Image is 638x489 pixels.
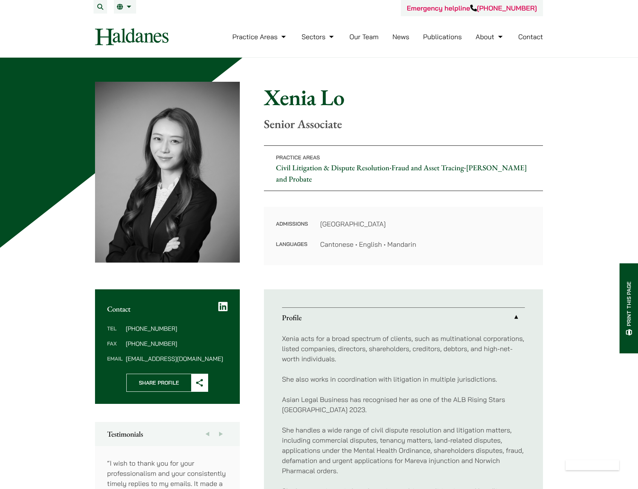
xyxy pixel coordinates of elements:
a: Fraud and Asset Tracing [391,163,464,173]
h2: Testimonials [107,429,228,439]
dt: Languages [276,239,308,249]
p: • • [264,145,543,191]
p: Senior Associate [264,117,543,131]
a: About [475,32,504,41]
a: EN [117,4,133,10]
dd: [PHONE_NUMBER] [126,341,227,347]
p: Asian Legal Business has recognised her as one of the ALB Rising Stars [GEOGRAPHIC_DATA] 2023. [282,394,525,415]
a: Our Team [350,32,379,41]
button: Previous [201,422,214,446]
h2: Contact [107,304,228,313]
dd: [PHONE_NUMBER] [126,325,227,332]
p: She handles a wide range of civil dispute resolution and litigation matters, including commercial... [282,425,525,476]
dd: [EMAIL_ADDRESS][DOMAIN_NAME] [126,356,227,362]
img: Logo of Haldanes [95,28,169,45]
button: Share Profile [126,374,208,392]
span: Share Profile [127,374,191,391]
button: Next [214,422,228,446]
dt: Fax [107,341,123,356]
p: She also works in coordination with litigation in multiple jurisdictions. [282,374,525,384]
a: LinkedIn [218,301,228,312]
a: Civil Litigation & Dispute Resolution [276,163,390,173]
dd: [GEOGRAPHIC_DATA] [320,219,531,229]
span: Practice Areas [276,154,320,161]
dd: Cantonese • English • Mandarin [320,239,531,249]
a: Profile [282,308,525,327]
a: [PERSON_NAME] and Probate [276,163,527,184]
h1: Xenia Lo [264,84,543,111]
dt: Email [107,356,123,362]
a: Contact [518,32,543,41]
a: Emergency helpline[PHONE_NUMBER] [407,4,537,12]
dt: Admissions [276,219,308,239]
p: Xenia acts for a broad spectrum of clients, such as multinational corporations, listed companies,... [282,333,525,364]
a: News [393,32,409,41]
a: Practice Areas [232,32,288,41]
a: Sectors [302,32,336,41]
dt: Tel [107,325,123,341]
a: Publications [423,32,462,41]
